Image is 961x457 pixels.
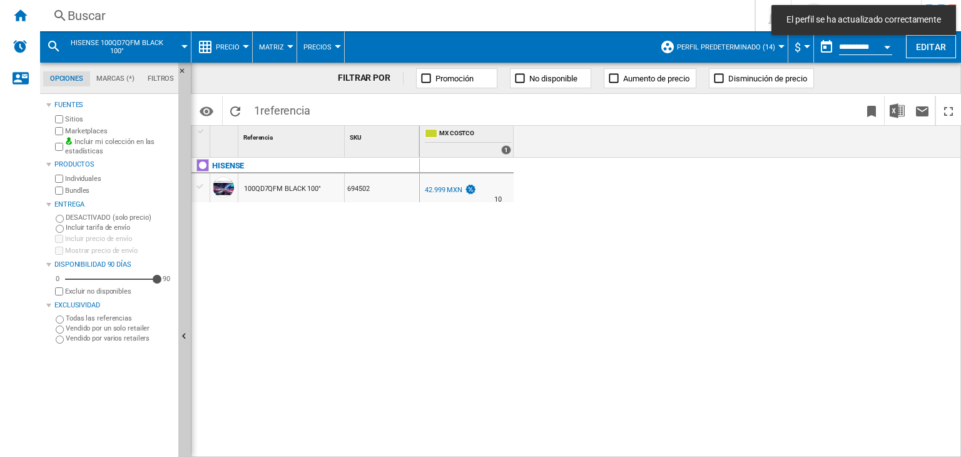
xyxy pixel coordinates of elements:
[66,314,173,323] label: Todas las referencias
[65,137,73,145] img: mysite-bg-18x18.png
[43,71,90,86] md-tab-item: Opciones
[423,184,477,197] div: 42.999 MXN
[416,68,497,88] button: Promoción
[529,74,577,83] span: No disponible
[65,273,157,285] md-slider: Disponibilidad
[56,326,64,334] input: Vendido por un solo retailer
[783,14,945,26] span: El perfil se ha actualizado correctamente
[194,100,219,122] button: Opciones
[54,200,173,210] div: Entrega
[788,31,814,63] md-menu: Currency
[623,74,689,83] span: Aumento de precio
[68,7,722,24] div: Buscar
[728,74,807,83] span: Disminución de precio
[66,334,173,343] label: Vendido por varios retailers
[65,234,173,244] label: Incluir precio de envío
[213,126,238,145] div: Sort None
[216,31,246,63] button: Precio
[66,31,180,63] button: HISENSE 100QD7QFM BLACK 100"
[65,287,173,296] label: Excluir no disponibles
[248,96,317,122] span: 1
[260,104,310,117] span: referencia
[936,96,961,125] button: Maximizar
[660,31,781,63] div: Perfil predeterminado (14)
[795,41,801,54] span: $
[259,31,290,63] button: Matriz
[65,174,173,183] label: Individuales
[677,43,775,51] span: Perfil predeterminado (14)
[814,34,839,59] button: md-calendar
[55,247,63,255] input: Mostrar precio de envío
[422,126,514,157] div: MX COSTCO 1 offers sold by MX COSTCO
[198,31,246,63] div: Precio
[910,96,935,125] button: Enviar este reporte por correo electrónico
[66,223,173,232] label: Incluir tarifa de envío
[885,96,910,125] button: Descargar en Excel
[501,145,511,155] div: 1 offers sold by MX COSTCO
[56,215,64,223] input: DESACTIVADO (solo precio)
[55,175,63,183] input: Individuales
[241,126,344,145] div: Referencia Sort None
[160,274,173,284] div: 90
[141,71,181,86] md-tab-item: Filtros
[425,186,462,194] div: 42.999 MXN
[243,134,273,141] span: Referencia
[259,43,284,51] span: Matriz
[54,300,173,311] div: Exclusividad
[345,173,419,202] div: 694502
[90,71,141,86] md-tab-item: Marcas (*)
[66,39,167,55] span: HISENSE 100QD7QFM BLACK 100"
[795,31,807,63] button: $
[56,336,64,344] input: Vendido por varios retailers
[55,235,63,243] input: Incluir precio de envío
[65,126,173,136] label: Marketplaces
[55,187,63,195] input: Bundles
[709,68,814,88] button: Disminución de precio
[510,68,591,88] button: No disponible
[55,115,63,123] input: Sitios
[677,31,781,63] button: Perfil predeterminado (14)
[223,96,248,125] button: Recargar
[55,127,63,135] input: Marketplaces
[55,287,63,295] input: Mostrar precio de envío
[54,100,173,110] div: Fuentes
[13,39,28,54] img: alerts-logo.svg
[65,246,173,255] label: Mostrar precio de envío
[906,35,956,58] button: Editar
[46,31,185,63] div: HISENSE 100QD7QFM BLACK 100"
[66,213,173,222] label: DESACTIVADO (solo precio)
[604,68,696,88] button: Aumento de precio
[439,129,511,140] span: MX COSTCO
[56,316,64,324] input: Todas las referencias
[303,31,338,63] button: Precios
[178,63,193,85] button: Ocultar
[66,324,173,333] label: Vendido por un solo retailer
[216,43,240,51] span: Precio
[494,193,502,206] div: Tiempo de entrega : 10 días
[65,115,173,124] label: Sitios
[347,126,419,145] div: Sort None
[890,103,905,118] img: excel-24x24.png
[347,126,419,145] div: SKU Sort None
[65,137,173,157] label: Incluir mi colección en las estadísticas
[65,186,173,195] label: Bundles
[338,72,404,85] div: FILTRAR POR
[859,96,884,125] button: Marcar este reporte
[212,158,244,173] div: Haga clic para filtrar por esa marca
[435,74,474,83] span: Promoción
[56,225,64,233] input: Incluir tarifa de envío
[241,126,344,145] div: Sort None
[303,43,332,51] span: Precios
[244,175,321,203] div: 100QD7QFM BLACK 100"
[54,160,173,170] div: Productos
[53,274,63,284] div: 0
[54,260,173,270] div: Disponibilidad 90 Días
[464,184,477,195] img: promotionV3.png
[876,34,898,56] button: Open calendar
[55,139,63,155] input: Incluir mi colección en las estadísticas
[350,134,362,141] span: SKU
